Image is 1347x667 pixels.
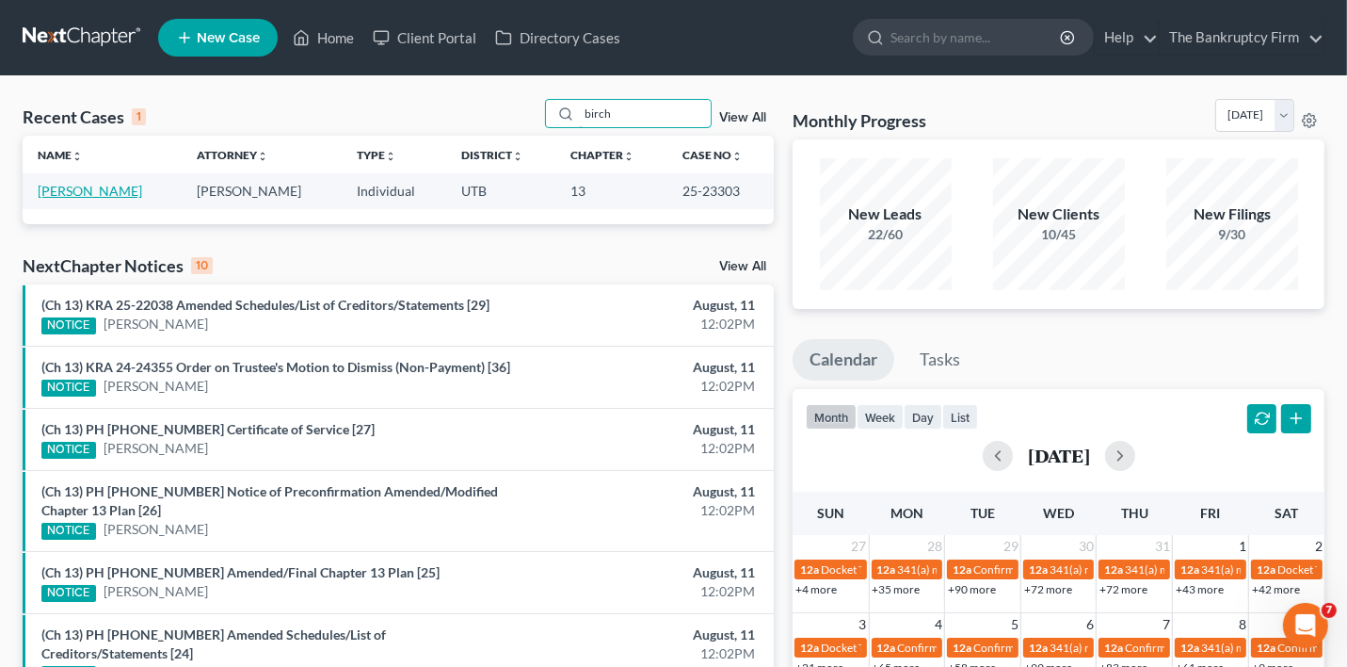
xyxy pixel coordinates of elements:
[41,483,498,518] a: (Ch 13) PH [PHONE_NUMBER] Notice of Preconfirmation Amended/Modified Chapter 13 Plan [26]
[1166,225,1298,244] div: 9/30
[486,21,630,55] a: Directory Cases
[925,535,944,558] span: 28
[1029,641,1048,655] span: 12a
[104,315,208,333] a: [PERSON_NAME]
[1180,641,1199,655] span: 12a
[530,501,755,520] div: 12:02PM
[283,21,363,55] a: Home
[41,442,96,459] div: NOTICE
[23,106,146,128] div: Recent Cases
[953,562,971,577] span: 12a
[1125,562,1307,577] span: 341(a) meeting for [PERSON_NAME]
[667,173,775,208] td: 25-23303
[191,257,213,274] div: 10
[877,641,896,655] span: 12a
[1257,641,1275,655] span: 12a
[898,641,1171,655] span: Confirmation Hearing for [US_STATE][PERSON_NAME]
[821,641,1089,655] span: Docket Text: for [PERSON_NAME] & [PERSON_NAME]
[1104,641,1123,655] span: 12a
[719,111,766,124] a: View All
[357,148,396,162] a: Typeunfold_more
[1024,582,1072,596] a: +72 more
[1180,562,1199,577] span: 12a
[806,404,857,430] button: month
[41,297,489,313] a: (Ch 13) KRA 25-22038 Amended Schedules/List of Creditors/Statements [29]
[1121,505,1148,521] span: Thu
[682,148,743,162] a: Case Nounfold_more
[530,644,755,663] div: 12:02PM
[530,439,755,458] div: 12:02PM
[1275,505,1298,521] span: Sat
[363,21,486,55] a: Client Portal
[793,339,894,381] a: Calendar
[530,420,755,439] div: August, 11
[890,505,923,521] span: Mon
[1161,613,1172,636] span: 7
[948,582,996,596] a: +90 more
[41,523,96,540] div: NOTICE
[41,317,96,334] div: NOTICE
[530,358,755,377] div: August, 11
[1104,562,1123,577] span: 12a
[970,505,995,521] span: Tue
[993,203,1125,225] div: New Clients
[942,404,978,430] button: list
[1237,535,1248,558] span: 1
[933,613,944,636] span: 4
[1029,562,1048,577] span: 12a
[1176,582,1224,596] a: +43 more
[890,20,1063,55] input: Search by name...
[1095,21,1158,55] a: Help
[530,315,755,333] div: 12:02PM
[877,562,896,577] span: 12a
[530,377,755,396] div: 12:02PM
[904,404,942,430] button: day
[41,585,96,602] div: NOTICE
[1160,21,1323,55] a: The Bankruptcy Firm
[104,582,208,601] a: [PERSON_NAME]
[821,562,1089,577] span: Docket Text: for [PERSON_NAME] & [PERSON_NAME]
[1313,535,1324,558] span: 2
[1077,535,1096,558] span: 30
[385,151,396,162] i: unfold_more
[795,582,837,596] a: +4 more
[579,100,711,127] input: Search by name...
[1322,603,1337,618] span: 7
[446,173,555,208] td: UTB
[903,339,977,381] a: Tasks
[41,380,96,397] div: NOTICE
[461,148,523,162] a: Districtunfold_more
[1050,641,1231,655] span: 341(a) meeting for [PERSON_NAME]
[530,582,755,601] div: 12:02PM
[1166,203,1298,225] div: New Filings
[820,203,952,225] div: New Leads
[197,31,260,45] span: New Case
[530,482,755,501] div: August, 11
[1050,562,1231,577] span: 341(a) meeting for [PERSON_NAME]
[197,148,268,162] a: Attorneyunfold_more
[132,108,146,125] div: 1
[800,641,819,655] span: 12a
[1099,582,1147,596] a: +72 more
[1283,603,1328,648] iframe: Intercom live chat
[342,173,446,208] td: Individual
[858,613,869,636] span: 3
[898,562,1080,577] span: 341(a) meeting for [PERSON_NAME]
[257,151,268,162] i: unfold_more
[623,151,634,162] i: unfold_more
[1084,613,1096,636] span: 6
[530,626,755,644] div: August, 11
[512,151,523,162] i: unfold_more
[1153,535,1172,558] span: 31
[41,359,510,375] a: (Ch 13) KRA 24-24355 Order on Trustee's Motion to Dismiss (Non-Payment) [36]
[182,173,341,208] td: [PERSON_NAME]
[731,151,743,162] i: unfold_more
[104,520,208,539] a: [PERSON_NAME]
[973,562,1189,577] span: Confirmation Hearing for [PERSON_NAME]
[1237,613,1248,636] span: 8
[104,377,208,396] a: [PERSON_NAME]
[41,626,386,661] a: (Ch 13) PH [PHONE_NUMBER] Amended Schedules/List of Creditors/Statements [24]
[850,535,869,558] span: 27
[857,404,904,430] button: week
[1200,505,1220,521] span: Fri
